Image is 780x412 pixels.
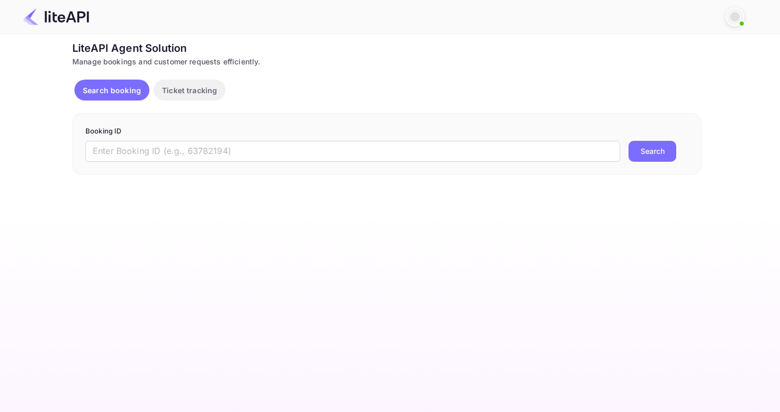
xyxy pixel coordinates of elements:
img: LiteAPI Logo [23,8,89,25]
p: Ticket tracking [162,85,217,96]
p: Booking ID [85,126,688,137]
p: Search booking [83,85,141,96]
div: Manage bookings and customer requests efficiently. [72,56,701,67]
button: Search [629,141,676,162]
div: LiteAPI Agent Solution [72,40,701,56]
input: Enter Booking ID (e.g., 63782194) [85,141,620,162]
